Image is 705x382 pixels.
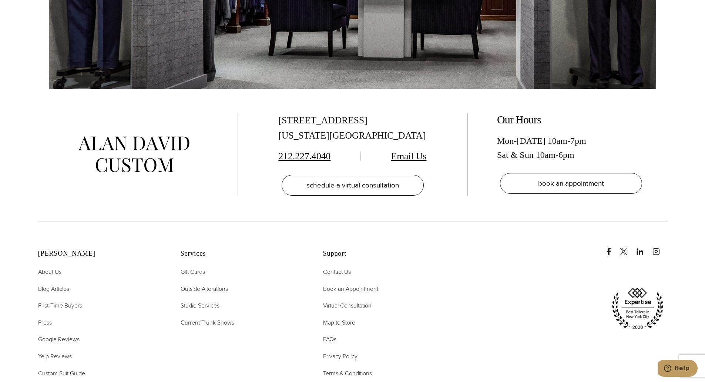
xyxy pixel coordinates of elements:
a: Privacy Policy [323,352,357,361]
a: Google Reviews [38,335,80,344]
a: Email Us [391,151,427,162]
div: [STREET_ADDRESS] [US_STATE][GEOGRAPHIC_DATA] [279,113,427,143]
a: Custom Suit Guide [38,369,85,378]
a: Facebook [605,240,618,255]
a: FAQs [323,335,336,344]
span: schedule a virtual consultation [306,180,399,190]
a: Current Trunk Shows [181,318,234,328]
a: schedule a virtual consultation [282,175,424,196]
a: First-Time Buyers [38,301,82,310]
a: Book an Appointment [323,284,378,294]
a: Press [38,318,52,328]
span: Yelp Reviews [38,352,72,361]
span: Gift Cards [181,268,205,276]
a: book an appointment [500,173,642,194]
a: Map to Store [323,318,355,328]
span: Terms & Conditions [323,369,372,378]
a: Studio Services [181,301,219,310]
h2: Our Hours [497,113,645,126]
a: x/twitter [620,240,635,255]
a: Blog Articles [38,284,69,294]
a: Contact Us [323,267,351,277]
img: alan david custom [78,136,189,172]
a: Gift Cards [181,267,205,277]
a: Yelp Reviews [38,352,72,361]
img: expertise, best tailors in new york city 2020 [608,285,667,332]
span: Blog Articles [38,285,69,293]
span: Outside Alterations [181,285,228,293]
span: Contact Us [323,268,351,276]
a: Terms & Conditions [323,369,372,378]
h2: Services [181,250,305,258]
span: About Us [38,268,61,276]
iframe: Opens a widget where you can chat to one of our agents [658,360,698,378]
a: 212.227.4040 [279,151,331,162]
a: instagram [652,240,667,255]
a: Outside Alterations [181,284,228,294]
a: linkedin [636,240,651,255]
span: Custom Suit Guide [38,369,85,378]
span: FAQs [323,335,336,343]
div: Mon-[DATE] 10am-7pm Sat & Sun 10am-6pm [497,134,645,162]
span: Privacy Policy [323,352,357,361]
nav: Alan David Footer Nav [38,267,162,378]
span: Book an Appointment [323,285,378,293]
h2: Support [323,250,447,258]
a: About Us [38,267,61,277]
span: Google Reviews [38,335,80,343]
span: book an appointment [538,178,604,189]
h2: [PERSON_NAME] [38,250,162,258]
a: Virtual Consultation [323,301,372,310]
nav: Services Footer Nav [181,267,305,327]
